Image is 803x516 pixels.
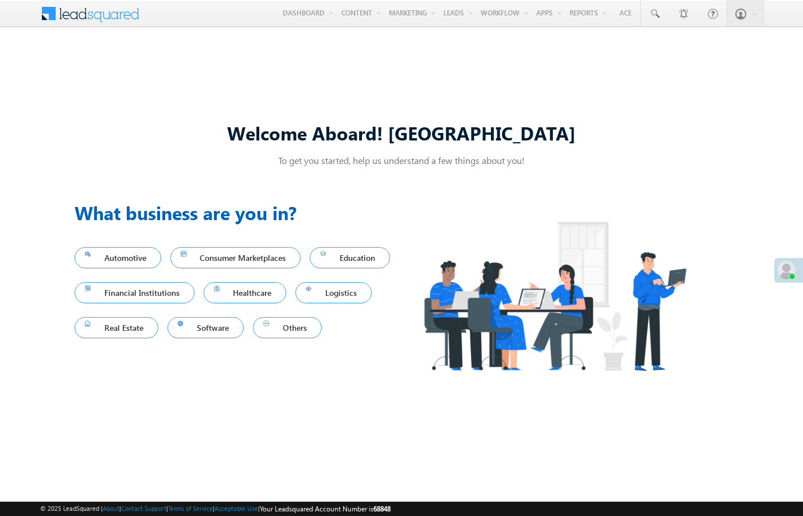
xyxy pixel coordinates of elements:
[75,199,402,226] h3: What business are you in?
[215,505,258,512] a: Acceptable Use
[121,505,166,512] a: Contact Support
[85,250,151,265] span: Automotive
[320,250,380,265] span: Education
[214,285,276,300] span: Healthcare
[75,154,728,166] p: To get you started, help us understand a few things about you!
[263,320,311,335] span: Others
[178,320,234,335] span: Software
[306,285,361,300] span: Logistics
[75,120,728,145] div: Welcome Aboard! [GEOGRAPHIC_DATA]
[181,250,291,265] span: Consumer Marketplaces
[40,503,391,514] span: © 2025 LeadSquared | | | | |
[373,505,391,513] span: 68848
[85,320,148,335] span: Real Estate
[402,199,708,393] img: Industry.png
[85,285,184,300] span: Financial Institutions
[260,505,391,513] span: Your Leadsquared Account Number is
[168,505,213,512] a: Terms of Service
[103,505,119,512] a: About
